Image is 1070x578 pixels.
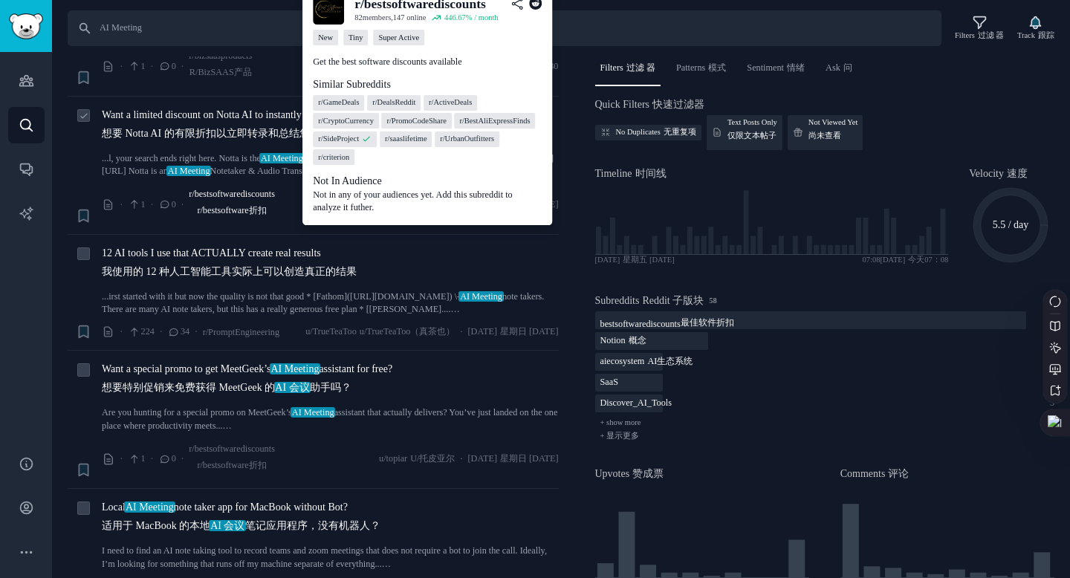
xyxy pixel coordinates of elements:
sider-trans-text: AI生态系统 [647,356,693,366]
sider-trans-text: u/TrueTeaToo（真茶也） [360,326,455,337]
span: AI Meeting [291,407,335,418]
img: GummySearch logo [9,13,43,39]
div: Discover_AI_Tools [595,394,677,413]
span: · [151,197,154,212]
span: · [181,197,184,212]
dt: Similar Subreddits [313,77,542,92]
sider-trans-text: 想要特别促销来免费获得 MeetGeek 的 助手吗？ [102,382,351,393]
span: r/ GameDeals [318,97,359,108]
span: r/ ActiveDeals [429,97,472,108]
div: Text Posts Only [727,117,777,147]
div: Notion [595,332,652,351]
span: Sentiment [747,62,805,75]
input: Search Keyword [68,10,941,46]
span: r/ criterion [318,152,349,163]
a: Want a limited discount on Notta AI to instantly transcribe and summarize your meetings?想要 Notta ... [102,107,477,147]
span: · [151,451,154,467]
sider-trans-text: 星期日 [DATE] [500,326,559,337]
sider-trans-text: 跟踪 [1038,31,1054,39]
div: Not Viewed Yet [808,117,858,147]
div: Super Active [374,30,425,45]
span: + show more [600,418,641,447]
span: · [195,324,198,340]
span: 34 [167,325,189,339]
dd: Not in any of your audiences yet. Add this subreddit to analyze it futher. [313,189,542,215]
button: Track跟踪 [1012,13,1060,44]
span: [DATE] [468,325,559,339]
sider-trans-text: 情绪 [787,62,805,73]
dt: Not In Audience [313,173,542,189]
span: · [120,451,123,467]
a: ...irst started with it but now the quality is not that good * [Fathom]([URL][DOMAIN_NAME]) \-AI ... [102,290,559,316]
sider-trans-text: r/bestsoftware折扣 [197,460,266,470]
div: [DATE] [595,255,675,265]
span: r/ UrbanOutfitters [440,134,494,144]
sider-trans-text: R/BizSAAS产品 [189,67,252,77]
span: u/TrueTeaToo [305,325,455,339]
div: New [313,30,338,45]
span: · [181,451,184,467]
span: Filters [600,62,655,75]
span: r/bestsoftwarediscounts [189,444,275,473]
span: · [120,59,123,74]
span: Patterns [676,62,726,75]
div: 446.67 % / month [444,13,499,23]
h2: Quick Filters [595,97,705,112]
p: Get the best software discounts available [313,56,542,69]
sider-trans-text: 赞成票 [632,468,664,479]
div: Track [1017,30,1054,41]
span: AI Meeting [458,291,503,302]
a: 12 AI tools I use that ACTUALLY create real results我使用的 12 种人工智能工具实际上可以创造真正的结果 [102,245,357,285]
sider-trans-text: Reddit 子版块 [642,295,704,306]
a: I need to find an AI note taking tool to record teams and zoom meetings that does not require a b... [102,545,559,571]
div: SaaS [595,374,624,392]
sider-trans-text: 概念 [629,335,646,345]
span: r/ BestAliExpressFinds [459,116,530,126]
sider-trans-text: 今天07：08 [908,256,948,264]
sider-trans-text: r/bestsoftware折扣 [197,205,266,215]
span: · [151,59,154,74]
sider-trans-text: + 显示更多 [600,432,640,440]
span: 0 [158,452,176,466]
sider-trans-text: 我使用的 12 种人工智能工具实际上可以创造真正的结果 [102,266,357,277]
div: bestsoftwarediscounts [595,311,739,339]
sider-trans-text: 最佳软件折扣 [681,317,734,328]
span: · [160,324,163,340]
span: r/bestsoftwarediscounts [189,189,275,218]
span: AI Meeting [166,166,211,176]
span: 224 [128,325,155,339]
sider-trans-text: 快速过滤器 [652,99,704,110]
sider-trans-text: 星期日 [DATE] [500,453,559,464]
div: aiecosystem [595,353,698,371]
h2: Comments [840,466,909,481]
sider-trans-text: 模式 [708,62,726,73]
span: 1 [128,60,146,74]
span: · [460,452,462,466]
span: r/ DealsReddit [372,97,415,108]
h2: Subreddits [595,293,704,308]
a: LocalAI Meetingnote taker app for MacBook without Bot?适用于 MacBook 的本地AI 会议笔记应用程序，没有机器人？ [102,499,380,539]
span: Ask [826,62,852,75]
span: r/ CryptoCurrency [318,116,374,126]
text: 5.5 / day [993,219,1029,230]
span: · [181,59,184,74]
span: · [120,197,123,212]
span: [DATE] [468,452,559,466]
div: Filters [955,30,1004,41]
span: r/ PromoCodeShare [386,116,447,126]
sider-trans-text: 评论 [888,468,909,479]
h2: Upvotes [595,466,664,481]
div: 82 members, 147 online [354,13,426,23]
sider-trans-text: 速度 [1007,168,1028,179]
span: Velocity [969,166,1028,181]
sider-trans-text: 仅限文本帖子 [727,131,776,140]
span: 12 AI tools I use that ACTUALLY create real results [102,245,357,285]
span: 0 [158,198,176,212]
a: ...l, your search ends right here. Notta is theAI Meetingnotetaker you didn’t know you needed, in... [102,152,559,178]
span: Want a limited discount on Notta AI to instantly transcribe and summarize your meetings? [102,107,477,147]
a: Are you hunting for a special promo on MeetGeek’sAI Meetingassistant that actually delivers? You’... [102,406,559,432]
sider-trans-text: 星期五 [DATE] [623,256,674,264]
span: r/ SideProject [318,134,359,144]
span: r/ saaslifetime [385,134,427,144]
span: r/PromptEngineering [203,327,279,337]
